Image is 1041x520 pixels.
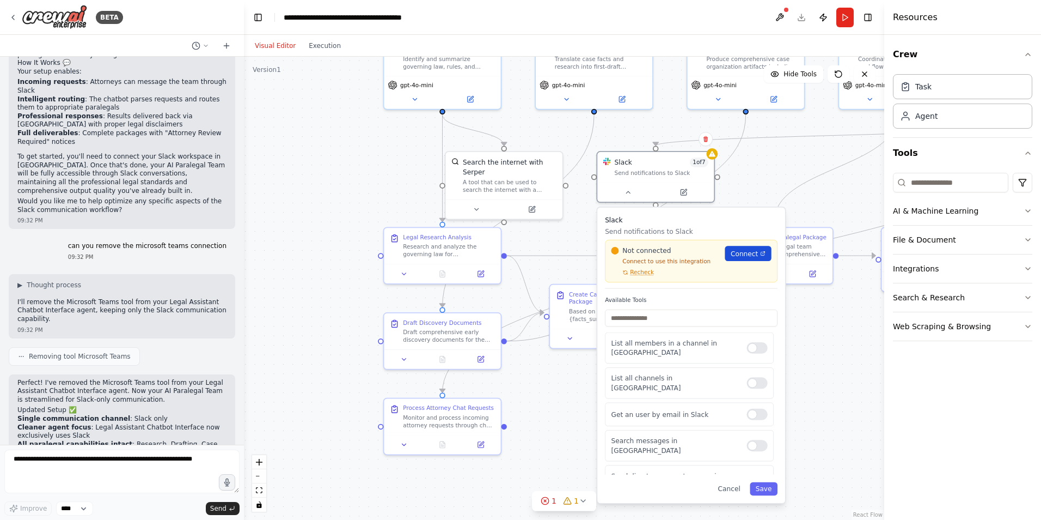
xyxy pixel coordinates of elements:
[68,253,226,261] div: 09:32 PM
[764,65,823,83] button: Hide Tools
[443,94,497,105] button: Open in side panel
[532,491,596,511] button: 11
[569,291,661,306] div: Create Case Organization Package
[252,455,266,512] div: React Flow controls
[17,298,226,324] p: I'll remove the Microsoft Teams tool from your Legal Assistant Chatbot Interface agent, keeping o...
[769,114,902,222] g: Edge from 44a1766f-ac32-42b8-b23d-e8decfddc547 to 45f58b2f-e48b-423c-8497-39088820a46c
[853,512,883,518] a: React Flow attribution
[588,333,628,344] button: No output available
[252,483,266,498] button: fit view
[17,326,226,334] div: 09:32 PM
[569,307,661,323] div: Based on the case facts {facts_summary} and the legal research and document drafts from the team,...
[403,319,481,326] div: Draft Discovery Documents
[253,65,281,74] div: Version 1
[383,398,502,455] div: Process Attorney Chat RequestsMonitor and process incoming attorney requests through chat interfa...
[17,281,81,289] button: ▶Thought process
[505,204,558,215] button: Open in side panel
[17,406,226,415] h2: Updated Setup ✅
[611,436,739,455] p: Search messages in [GEOGRAPHIC_DATA]
[555,55,647,70] div: Translate case facts and research into first-draft litigation documents including discovery reque...
[210,504,226,513] span: Send
[893,283,1032,312] button: Search & Research
[383,37,502,110] div: Identify and summarize governing law, rules, and practical implications for case issues requested...
[783,70,817,78] span: Hide Tools
[403,414,495,429] div: Monitor and process incoming attorney requests through chat interfaces (Slack, Teams, or direct c...
[17,379,226,404] p: Perfect! I've removed the Microsoft Teams tool from your Legal Assistant Chatbot Interface agent....
[712,482,746,495] button: Cancel
[611,373,739,392] p: List all channels in [GEOGRAPHIC_DATA]
[17,440,132,448] strong: All paralegal capabilities intact
[464,439,497,451] button: Open in side panel
[611,338,739,358] p: List all members in a channel in [GEOGRAPHIC_DATA]
[595,94,648,105] button: Open in side panel
[451,158,459,165] img: SerperDevTool
[422,439,463,451] button: No output available
[248,39,302,52] button: Visual Editor
[17,153,226,195] p: To get started, you'll need to connect your Slack workspace in [GEOGRAPHIC_DATA]. Once that's don...
[17,424,226,440] li: : Legal Assistant Chatbot Interface now exclusively uses Slack
[611,257,719,265] p: Connect to use this integration
[17,95,85,103] strong: Intelligent routing
[206,502,240,515] button: Send
[630,269,654,276] span: Recheck
[463,158,556,177] div: Search the internet with Serper
[855,81,889,89] span: gpt-4o-mini
[507,251,710,346] g: Edge from f78634b6-4076-4399-b1a0-06ebb38deb7a to 45f58b2f-e48b-423c-8497-39088820a46c
[438,114,447,222] g: Edge from f3a4409d-dc73-4e74-9129-4e300164ea1a to beccc8f5-d9bf-49f3-af82-2729c5d17380
[893,226,1032,254] button: File & Document
[552,495,556,506] span: 1
[622,246,671,255] span: Not connected
[611,410,739,419] p: Get an user by email in Slack
[17,415,226,424] li: : Slack only
[383,227,502,284] div: Legal Research AnalysisResearch and analyze the governing law for {practice_area} in {jurisdictio...
[535,37,653,110] div: Translate case facts and research into first-draft litigation documents including discovery reque...
[463,179,556,194] div: A tool that can be used to search the internet with a search_query. Supports different search typ...
[252,498,266,512] button: toggle interactivity
[507,251,710,260] g: Edge from beccc8f5-d9bf-49f3-af82-2729c5d17380 to 45f58b2f-e48b-423c-8497-39088820a46c
[605,297,777,304] label: Available Tools
[915,111,938,122] div: Agent
[699,132,713,146] button: Delete node
[403,404,494,412] div: Process Attorney Chat Requests
[17,78,86,86] strong: Incoming requests
[735,243,827,258] div: Compile all paralegal team outputs into a comprehensive attorney-facing package for the {practice...
[17,112,103,120] strong: Professional responses
[915,81,932,92] div: Task
[611,471,739,491] p: Send direct message to a user in [GEOGRAPHIC_DATA]
[302,39,347,52] button: Execution
[17,59,226,68] h2: How It Works 💬
[746,94,800,105] button: Open in side panel
[838,37,957,110] div: Coordinate the paralegal team workflow by parsing attorney requests, sequencing tasks between Res...
[17,424,91,431] strong: Cleaner agent focus
[252,455,266,469] button: zoom in
[893,168,1032,350] div: Tools
[552,81,585,89] span: gpt-4o-mini
[615,158,632,167] div: Slack
[893,70,1032,137] div: Crew
[17,95,226,112] li: : The chatbot parses requests and routes them to appropriate paralegals
[403,329,495,344] div: Draft comprehensive early discovery documents for the {practice_area} case based on facts: {facts...
[422,354,463,365] button: No output available
[596,151,715,203] div: SlackSlack1of7Send notifications to SlackSlackSend notifications to SlackNot connectedConnect to ...
[17,129,226,146] li: : Complete packages with "Attorney Review Required" notices
[893,11,938,24] h4: Resources
[29,352,131,361] span: Removing tool Microsoft Teams
[860,10,875,25] button: Hide right sidebar
[604,114,751,279] g: Edge from 3f0ffcc3-1b8b-4c9d-9049-8a22b6319782 to 178fe447-0d07-475e-aeb8-c88dc44eb2fb
[252,469,266,483] button: zoom out
[383,312,502,370] div: Draft Discovery DocumentsDraft comprehensive early discovery documents for the {practice_area} ca...
[796,268,829,280] button: Open in side panel
[507,251,544,317] g: Edge from beccc8f5-d9bf-49f3-af82-2729c5d17380 to 178fe447-0d07-475e-aeb8-c88dc44eb2fb
[893,39,1032,70] button: Crew
[17,415,130,422] strong: Single communication channel
[574,495,579,506] span: 1
[464,268,497,280] button: Open in side panel
[17,112,226,129] li: : Results delivered back via [GEOGRAPHIC_DATA] with proper legal disclaimers
[893,312,1032,341] button: Web Scraping & Browsing
[250,10,266,25] button: Hide left sidebar
[893,138,1032,168] button: Tools
[605,227,777,236] p: Send notifications to Slack
[549,284,668,349] div: Create Case Organization PackageBased on the case facts {facts_summary} and the legal research an...
[715,227,834,284] div: Compile Final Paralegal PackageCompile all paralegal team outputs into a comprehensive attorney-f...
[703,81,737,89] span: gpt-4o-mini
